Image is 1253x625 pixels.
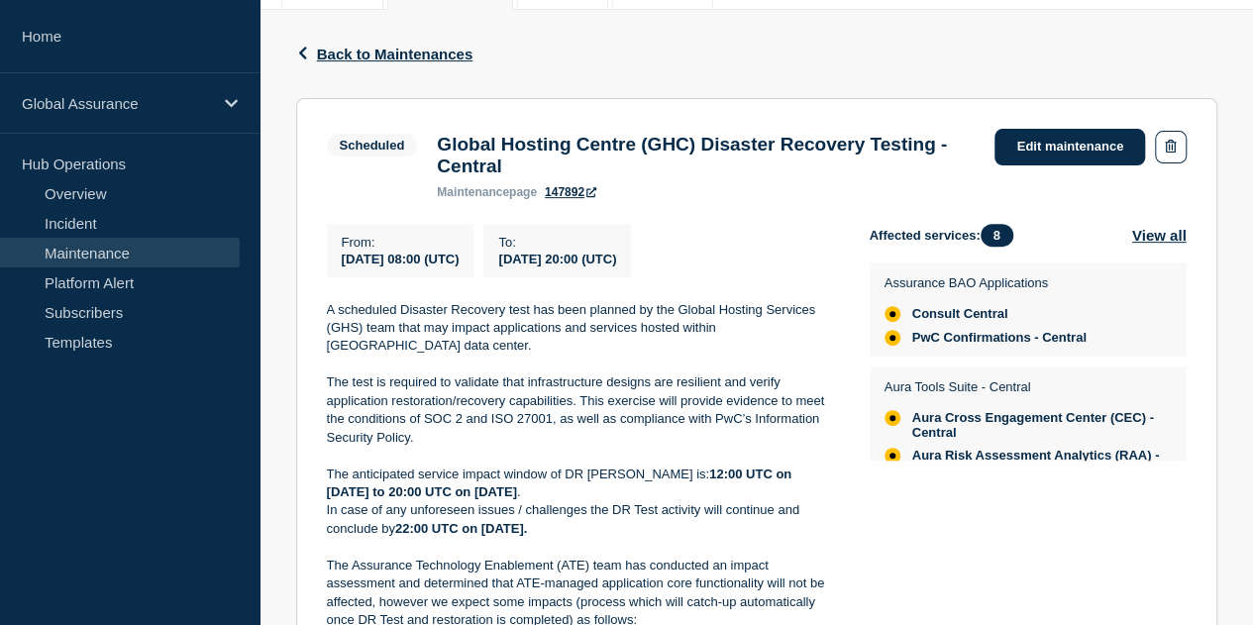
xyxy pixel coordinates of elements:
div: affected [885,410,900,426]
p: In case of any unforeseen issues / challenges the DR Test activity will continue and conclude by [327,501,838,538]
p: page [437,185,537,199]
span: [DATE] 20:00 (UTC) [498,252,616,266]
strong: 22:00 UTC on [DATE]. [395,521,527,536]
span: Aura Cross Engagement Center (CEC) - Central [912,410,1167,440]
p: A scheduled Disaster Recovery test has been planned by the Global Hosting Services (GHS) team tha... [327,301,838,356]
span: 8 [981,224,1013,247]
span: PwC Confirmations - Central [912,330,1087,346]
div: affected [885,306,900,322]
h3: Global Hosting Centre (GHC) Disaster Recovery Testing - Central [437,134,975,177]
a: 147892 [545,185,596,199]
span: Affected services: [870,224,1023,247]
div: affected [885,448,900,464]
p: Aura Tools Suite - Central [885,379,1167,394]
p: From : [342,235,460,250]
button: Back to Maintenances [296,46,473,62]
span: Aura Risk Assessment Analytics (RAA) - Central [912,448,1167,477]
span: [DATE] 08:00 (UTC) [342,252,460,266]
button: View all [1132,224,1187,247]
span: Back to Maintenances [317,46,473,62]
p: The test is required to validate that infrastructure designs are resilient and verify application... [327,373,838,447]
a: Edit maintenance [994,129,1145,165]
p: Global Assurance [22,95,212,112]
div: affected [885,330,900,346]
span: Scheduled [327,134,418,156]
p: To : [498,235,616,250]
p: The anticipated service impact window of DR [PERSON_NAME] is: . [327,466,838,502]
span: maintenance [437,185,509,199]
p: Assurance BAO Applications [885,275,1087,290]
span: Consult Central [912,306,1008,322]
